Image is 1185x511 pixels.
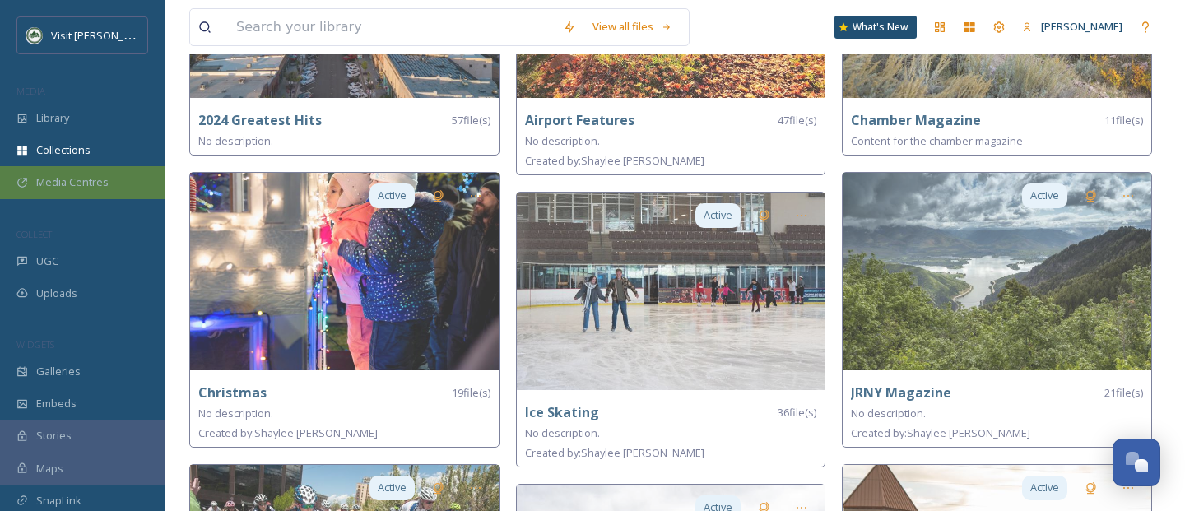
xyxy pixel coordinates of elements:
span: 47 file(s) [778,113,816,128]
span: Stories [36,428,72,444]
span: Content for the chamber magazine [851,133,1023,148]
span: Active [378,480,407,495]
span: [PERSON_NAME] [1041,19,1122,34]
strong: Ice Skating [525,403,599,421]
span: Created by: Shaylee [PERSON_NAME] [525,445,704,460]
img: 998ead3a-ad96-401e-a729-7ce74dbc91dc.jpg [843,173,1151,370]
span: Active [378,188,407,203]
span: No description. [525,133,600,148]
span: MEDIA [16,85,45,97]
strong: Christmas [198,383,267,402]
span: Maps [36,461,63,476]
input: Search your library [228,9,555,45]
span: Library [36,110,69,126]
img: Unknown.png [26,27,43,44]
span: 36 file(s) [778,405,816,420]
span: Collections [36,142,91,158]
span: No description. [198,406,273,420]
span: Embeds [36,396,77,411]
span: Created by: Shaylee [PERSON_NAME] [198,425,378,440]
a: [PERSON_NAME] [1014,11,1131,43]
span: No description. [851,406,926,420]
a: What's New [834,16,917,39]
span: SnapLink [36,493,81,509]
span: WIDGETS [16,338,54,351]
img: 29f847cc-f4b8-4349-8576-a7536847d102.jpg [190,173,499,370]
span: 19 file(s) [452,385,490,401]
strong: JRNY Magazine [851,383,951,402]
span: Created by: Shaylee [PERSON_NAME] [851,425,1030,440]
span: Active [1030,188,1059,203]
span: No description. [525,425,600,440]
strong: 2024 Greatest Hits [198,111,322,129]
span: 57 file(s) [452,113,490,128]
span: No description. [198,133,273,148]
span: Uploads [36,286,77,301]
span: Active [1030,480,1059,495]
span: Active [704,207,732,223]
span: Media Centres [36,174,109,190]
span: 11 file(s) [1104,113,1143,128]
strong: Chamber Magazine [851,111,981,129]
span: Visit [PERSON_NAME] [51,27,156,43]
a: View all files [584,11,681,43]
span: COLLECT [16,228,52,240]
span: Galleries [36,364,81,379]
span: 21 file(s) [1104,385,1143,401]
span: UGC [36,253,58,269]
img: bc64adab-ee60-45ec-80aa-e249eaf5f0a8.jpg [517,193,825,390]
strong: Airport Features [525,111,634,129]
button: Open Chat [1113,439,1160,486]
span: Created by: Shaylee [PERSON_NAME] [525,153,704,168]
